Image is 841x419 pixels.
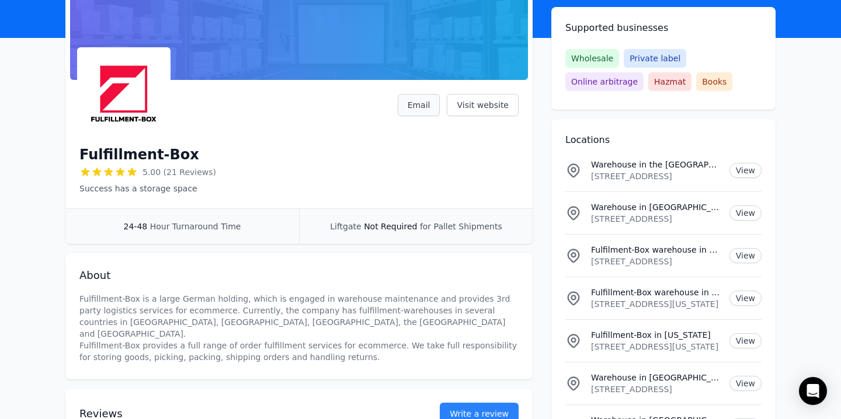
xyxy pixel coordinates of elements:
span: for Pallet Shipments [420,222,502,231]
a: View [729,163,762,178]
h2: About [79,267,519,284]
span: Liftgate [330,222,361,231]
p: [STREET_ADDRESS] [591,256,720,267]
span: Online arbitrage [565,72,644,91]
h1: Fulfillment-Box [79,145,199,164]
p: [STREET_ADDRESS] [591,170,720,182]
span: Hour Turnaround Time [150,222,241,231]
p: [STREET_ADDRESS][US_STATE] [591,341,720,352]
p: Fulfilment-Box warehouse in [GEOGRAPHIC_DATA] [591,244,720,256]
p: Fulfillment-Box warehouse in [US_STATE] / [US_STATE] [591,287,720,298]
p: Success has a storage space [79,183,216,194]
span: 24-48 [124,222,148,231]
a: View [729,376,762,391]
p: [STREET_ADDRESS] [591,213,720,225]
a: View [729,333,762,348]
a: View [729,205,762,221]
a: Visit website [447,94,519,116]
span: Not Required [364,222,417,231]
span: 5.00 (21 Reviews) [143,166,216,178]
span: Private label [624,49,686,68]
span: Books [696,72,732,91]
p: [STREET_ADDRESS][US_STATE] [591,298,720,310]
h2: Supported businesses [565,21,762,35]
a: View [729,291,762,306]
span: Hazmat [648,72,691,91]
p: Warehouse in [GEOGRAPHIC_DATA] [591,372,720,383]
h2: Locations [565,133,762,147]
p: Warehouse in the [GEOGRAPHIC_DATA] [591,159,720,170]
p: Warehouse in [GEOGRAPHIC_DATA] [591,201,720,213]
p: Fulfillment-Box in [US_STATE] [591,329,720,341]
span: Wholesale [565,49,619,68]
img: Fulfillment-Box [79,50,168,138]
a: Email [398,94,440,116]
div: Open Intercom Messenger [799,377,827,405]
p: Fulfillment-Box is a large German holding, which is engaged in warehouse maintenance and provides... [79,293,519,363]
p: [STREET_ADDRESS] [591,383,720,395]
a: View [729,248,762,263]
